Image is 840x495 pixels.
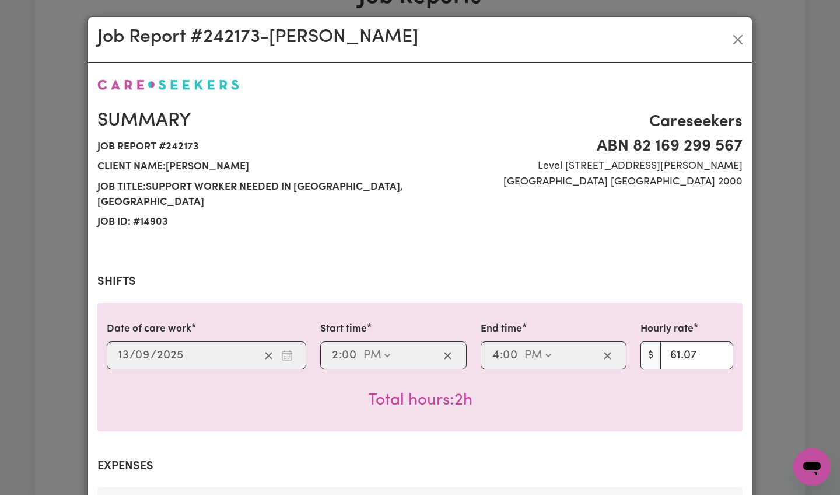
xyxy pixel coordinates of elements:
iframe: Button to launch messaging window [793,448,831,486]
span: / [150,349,156,362]
button: Enter the date of care work [278,347,296,364]
span: Job report # 242173 [97,137,413,157]
span: Careseekers [427,110,743,134]
label: Hourly rate [640,322,694,337]
h2: Expenses [97,459,743,473]
span: : [500,349,503,362]
span: ABN 82 169 299 567 [427,134,743,159]
h2: Job Report # 242173 - [PERSON_NAME] [97,26,418,48]
input: -- [342,347,358,364]
input: -- [331,347,339,364]
span: Job ID: # 14903 [97,212,413,232]
span: Level [STREET_ADDRESS][PERSON_NAME] [427,159,743,174]
input: -- [136,347,150,364]
span: : [339,349,342,362]
span: Total hours worked: 2 hours [368,392,473,409]
button: Close [729,30,747,49]
span: Client name: [PERSON_NAME] [97,157,413,177]
label: End time [481,322,522,337]
input: -- [503,347,519,364]
button: Clear date [260,347,278,364]
input: -- [492,347,500,364]
label: Start time [320,322,367,337]
input: ---- [156,347,184,364]
h2: Shifts [97,275,743,289]
label: Date of care work [107,322,191,337]
h2: Summary [97,110,413,132]
span: 0 [342,350,349,361]
span: 0 [503,350,510,361]
input: -- [118,347,129,364]
span: 0 [135,350,142,361]
span: / [129,349,135,362]
span: [GEOGRAPHIC_DATA] [GEOGRAPHIC_DATA] 2000 [427,175,743,190]
span: Job title: Support Worker Needed in [GEOGRAPHIC_DATA], [GEOGRAPHIC_DATA] [97,177,413,213]
span: $ [640,341,661,369]
img: Careseekers logo [97,79,239,90]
